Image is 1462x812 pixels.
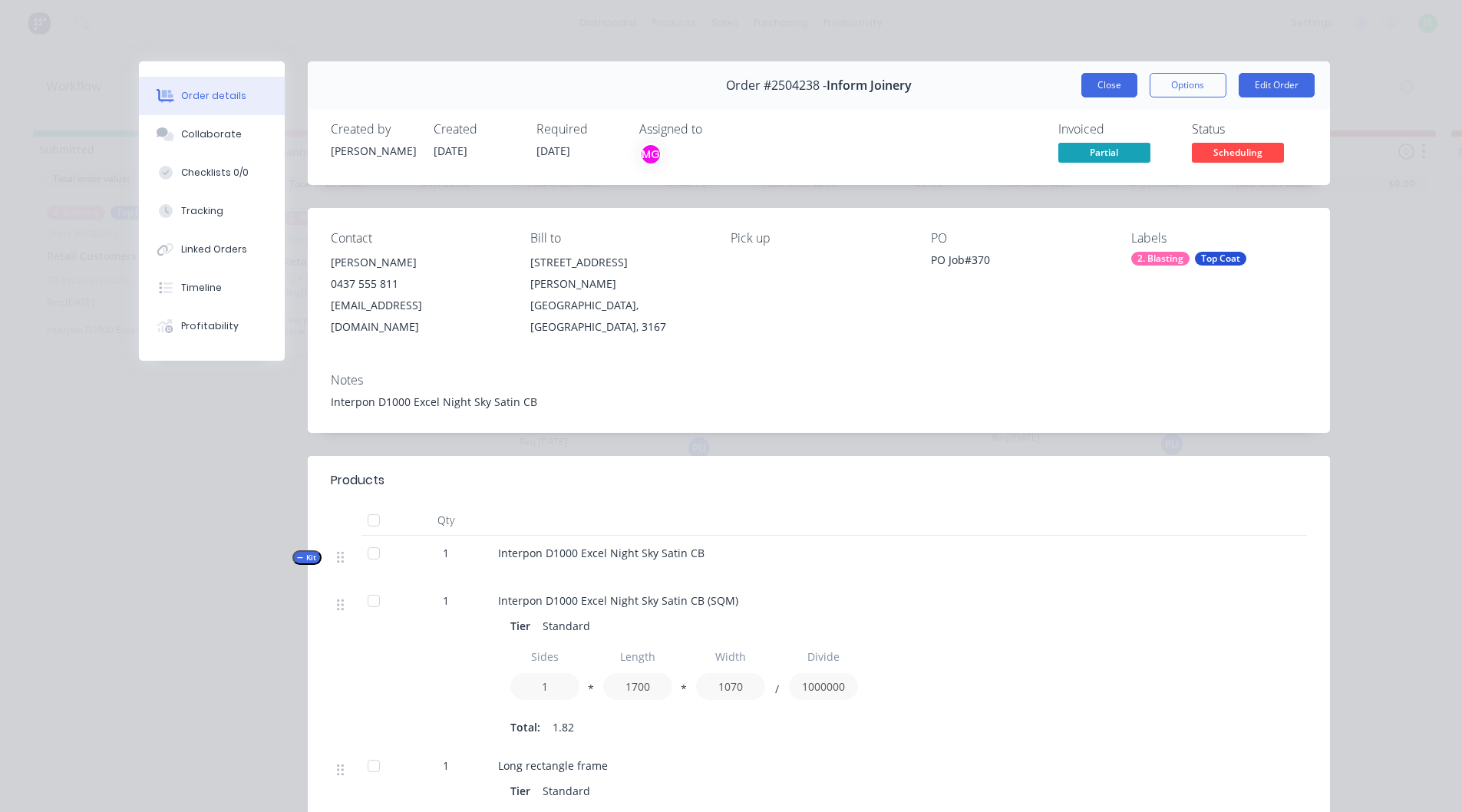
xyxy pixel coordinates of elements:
[1131,231,1307,246] div: Labels
[510,615,536,637] div: Tier
[181,204,223,218] div: Tracking
[331,143,415,159] div: [PERSON_NAME]
[139,269,285,307] button: Timeline
[443,592,449,609] span: 1
[331,231,507,246] div: Contact
[603,673,672,700] input: Value
[1192,143,1284,166] button: Scheduling
[400,505,492,536] div: Qty
[181,166,249,180] div: Checklists 0/0
[331,122,415,137] div: Created by
[331,471,384,490] div: Products
[1131,252,1190,266] div: 2. Blasting
[139,115,285,153] button: Collaborate
[139,307,285,345] button: Profitability
[931,231,1107,246] div: PO
[510,780,536,802] div: Tier
[510,719,540,735] span: Total:
[1192,122,1307,137] div: Status
[510,643,579,670] input: Label
[181,319,239,333] div: Profitability
[1150,73,1226,97] button: Options
[498,758,608,773] span: Long rectangle frame
[536,122,621,137] div: Required
[696,673,765,700] input: Value
[696,643,765,670] input: Label
[536,144,570,158] span: [DATE]
[292,550,322,565] button: Kit
[1058,143,1150,162] span: Partial
[443,545,449,561] span: 1
[827,78,912,93] span: Inform Joinery
[553,719,574,735] span: 1.82
[181,127,242,141] div: Collaborate
[530,231,706,246] div: Bill to
[498,546,705,560] span: Interpon D1000 Excel Night Sky Satin CB
[789,673,858,700] input: Value
[498,593,738,608] span: Interpon D1000 Excel Night Sky Satin CB (SQM)
[331,373,1307,388] div: Notes
[639,143,662,166] button: MG
[726,78,827,93] span: Order #2504238 -
[434,122,518,137] div: Created
[510,673,579,700] input: Value
[139,77,285,115] button: Order details
[1058,122,1173,137] div: Invoiced
[789,643,858,670] input: Label
[331,394,1307,410] div: Interpon D1000 Excel Night Sky Satin CB
[443,758,449,774] span: 1
[931,252,1107,273] div: PO Job#370
[181,89,246,103] div: Order details
[434,144,467,158] span: [DATE]
[297,552,317,563] span: Kit
[181,243,247,256] div: Linked Orders
[530,252,706,338] div: [STREET_ADDRESS][PERSON_NAME][GEOGRAPHIC_DATA], [GEOGRAPHIC_DATA], 3167
[1081,73,1137,97] button: Close
[530,252,706,295] div: [STREET_ADDRESS][PERSON_NAME]
[769,686,784,698] button: /
[139,192,285,230] button: Tracking
[139,153,285,192] button: Checklists 0/0
[536,615,596,637] div: Standard
[1192,143,1284,162] span: Scheduling
[731,231,906,246] div: Pick up
[530,295,706,338] div: [GEOGRAPHIC_DATA], [GEOGRAPHIC_DATA], 3167
[331,295,507,338] div: [EMAIL_ADDRESS][DOMAIN_NAME]
[181,281,222,295] div: Timeline
[331,252,507,338] div: [PERSON_NAME]0437 555 811[EMAIL_ADDRESS][DOMAIN_NAME]
[139,230,285,269] button: Linked Orders
[603,643,672,670] input: Label
[1195,252,1246,266] div: Top Coat
[1239,73,1315,97] button: Edit Order
[639,122,793,137] div: Assigned to
[331,252,507,273] div: [PERSON_NAME]
[331,273,507,295] div: 0437 555 811
[536,780,596,802] div: Standard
